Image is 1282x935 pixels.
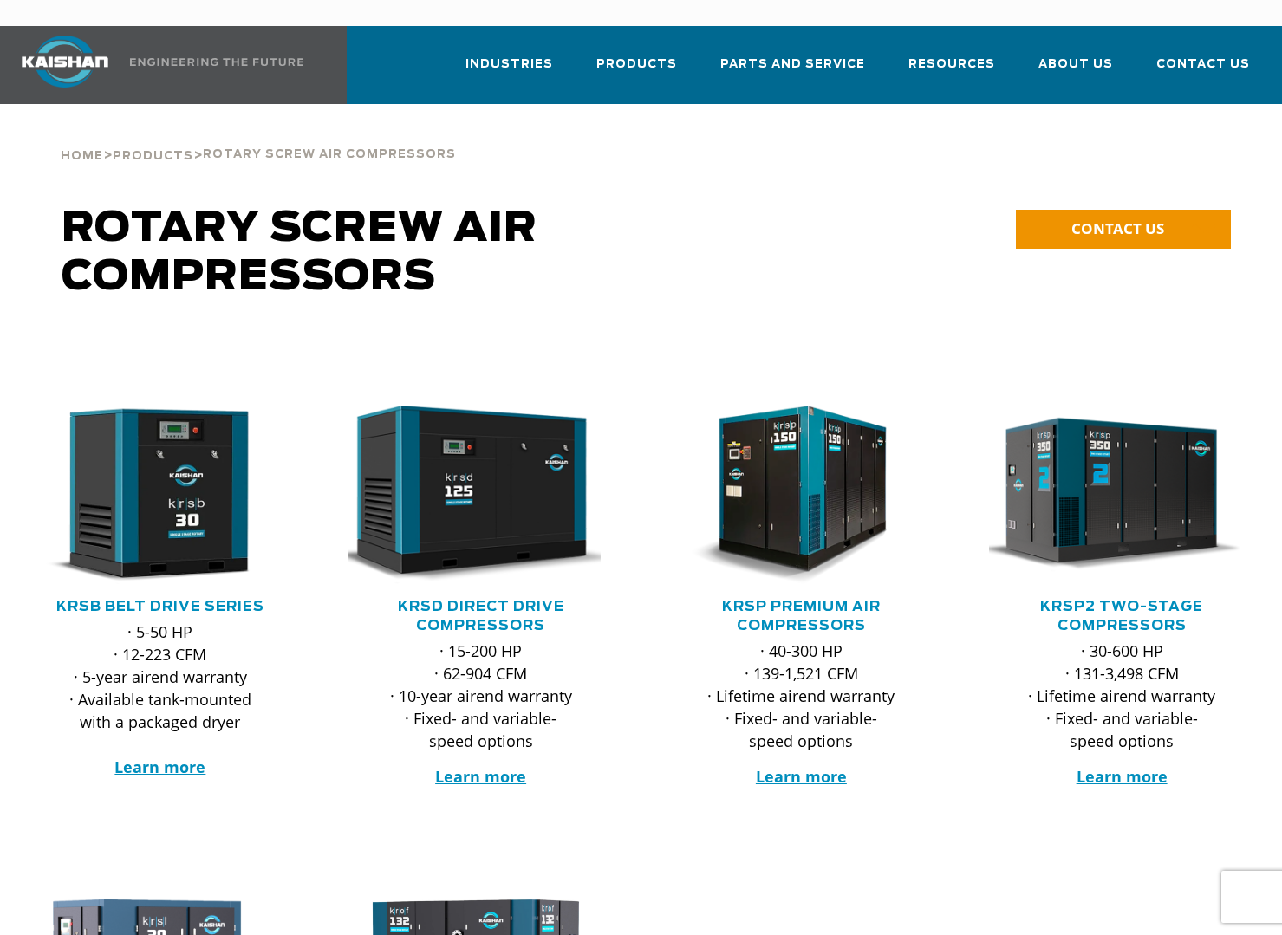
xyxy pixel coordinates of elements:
[756,766,847,787] a: Learn more
[114,756,205,777] a: Learn more
[62,620,258,778] p: · 5-50 HP · 12-223 CFM · 5-year airend warranty · Available tank-mounted with a packaged dryer
[61,104,456,170] div: > >
[15,406,280,584] img: krsb30
[335,406,601,584] img: krsd125
[1024,640,1220,752] p: · 30-600 HP · 131-3,498 CFM · Lifetime airend warranty · Fixed- and variable-speed options
[656,406,921,584] img: krsp150
[28,406,293,584] div: krsb30
[61,151,103,162] span: Home
[1156,55,1250,75] span: Contact Us
[908,55,995,75] span: Resources
[113,151,193,162] span: Products
[1071,218,1164,238] span: CONTACT US
[720,55,865,75] span: Parts and Service
[398,600,564,633] a: KRSD Direct Drive Compressors
[976,406,1241,584] img: krsp350
[465,55,553,75] span: Industries
[1040,600,1203,633] a: KRSP2 Two-Stage Compressors
[62,208,537,298] span: Rotary Screw Air Compressors
[908,42,995,101] a: Resources
[596,42,677,101] a: Products
[1038,55,1113,75] span: About Us
[1077,766,1168,787] a: Learn more
[596,55,677,75] span: Products
[669,406,934,584] div: krsp150
[1038,42,1113,101] a: About Us
[1016,210,1231,249] a: CONTACT US
[113,147,193,163] a: Products
[130,58,303,66] img: Engineering the future
[465,42,553,101] a: Industries
[1156,42,1250,101] a: Contact Us
[722,600,881,633] a: KRSP Premium Air Compressors
[989,406,1254,584] div: krsp350
[383,640,579,752] p: · 15-200 HP · 62-904 CFM · 10-year airend warranty · Fixed- and variable-speed options
[435,766,526,787] a: Learn more
[56,600,264,614] a: KRSB Belt Drive Series
[704,640,900,752] p: · 40-300 HP · 139-1,521 CFM · Lifetime airend warranty · Fixed- and variable-speed options
[61,147,103,163] a: Home
[720,42,865,101] a: Parts and Service
[348,406,614,584] div: krsd125
[203,149,456,160] span: Rotary Screw Air Compressors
